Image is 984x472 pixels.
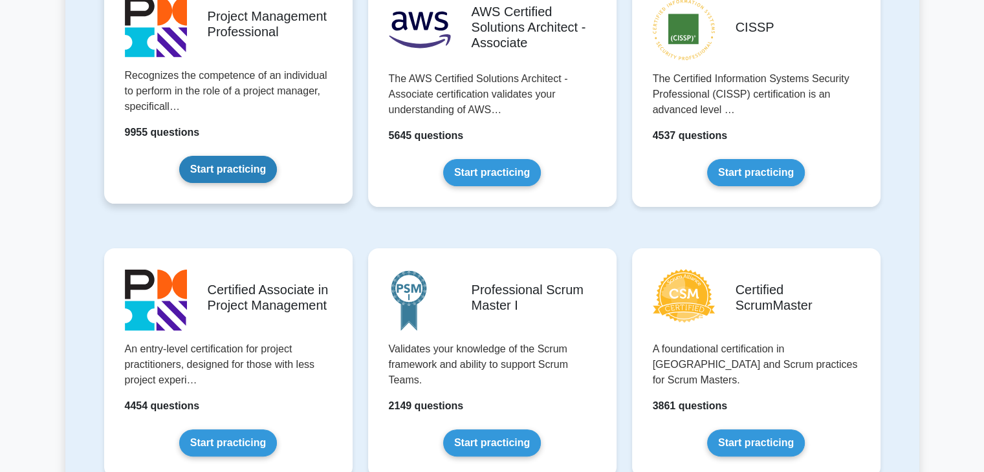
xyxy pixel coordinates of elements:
a: Start practicing [707,429,805,456]
a: Start practicing [179,156,277,183]
a: Start practicing [443,159,541,186]
a: Start practicing [443,429,541,456]
a: Start practicing [707,159,805,186]
a: Start practicing [179,429,277,456]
